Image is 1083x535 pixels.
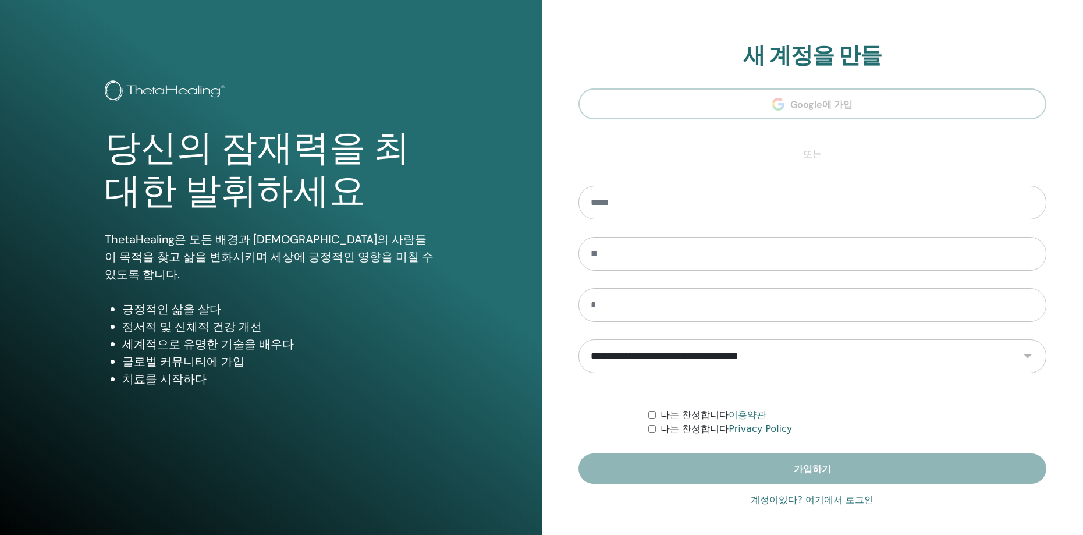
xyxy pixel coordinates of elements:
[729,409,766,420] a: 이용약관
[751,493,873,507] a: 계정이있다? 여기에서 로그인
[578,42,1047,69] h2: 새 계정을 만들
[105,127,436,214] h1: 당신의 잠재력을 최대한 발휘하세요
[122,318,436,335] li: 정서적 및 신체적 건강 개선
[661,408,766,422] label: 나는 찬성합니다
[797,147,828,161] span: 또는
[122,335,436,353] li: 세계적으로 유명한 기술을 배우다
[729,423,792,434] a: Privacy Policy
[122,353,436,370] li: 글로벌 커뮤니티에 가입
[122,300,436,318] li: 긍정적인 삶을 살다
[105,231,436,283] p: ThetaHealing은 모든 배경과 [DEMOGRAPHIC_DATA]의 사람들이 목적을 찾고 삶을 변화시키며 세상에 긍정적인 영향을 미칠 수 있도록 합니다.
[661,422,792,436] label: 나는 찬성합니다
[122,370,436,388] li: 치료를 시작하다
